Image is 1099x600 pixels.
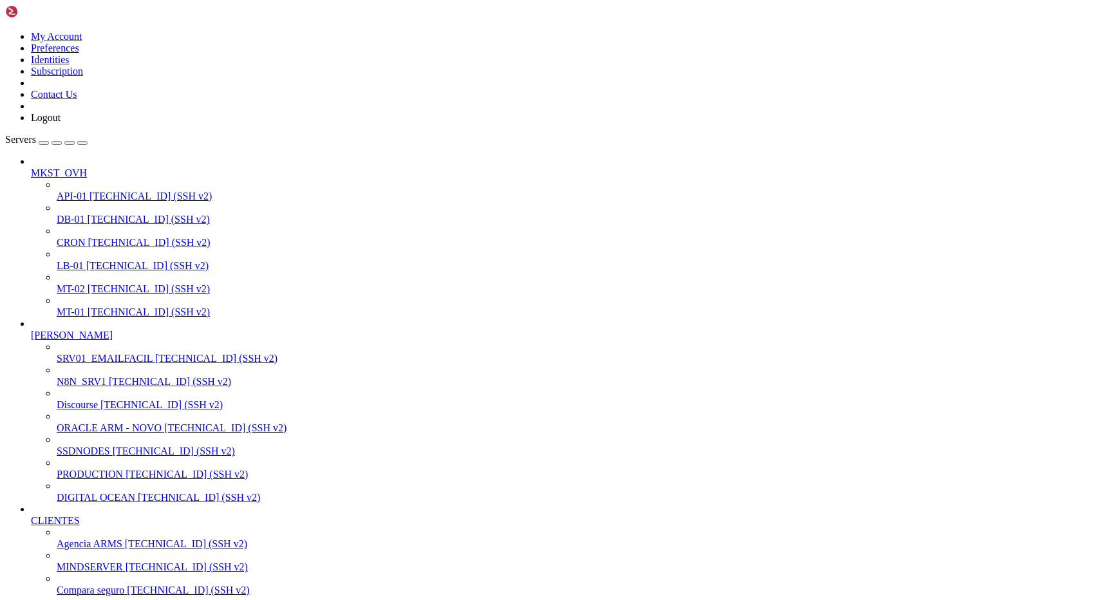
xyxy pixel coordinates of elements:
[109,376,231,387] span: [TECHNICAL_ID] (SSH v2)
[31,515,80,526] span: CLIENTES
[5,134,36,145] span: Servers
[57,445,1094,457] a: SSDNODES [TECHNICAL_ID] (SSH v2)
[31,330,113,341] span: [PERSON_NAME]
[31,515,1094,527] a: CLIENTES
[31,330,1094,341] a: [PERSON_NAME]
[31,42,79,53] a: Preferences
[57,550,1094,573] li: MINDSERVER [TECHNICAL_ID] (SSH v2)
[57,283,1094,295] a: MT-02 [TECHNICAL_ID] (SSH v2)
[57,306,85,317] span: MT-01
[57,399,1094,411] a: Discourse [TECHNICAL_ID] (SSH v2)
[89,191,212,202] span: [TECHNICAL_ID] (SSH v2)
[57,422,162,433] span: ORACLE ARM - NOVO
[88,306,210,317] span: [TECHNICAL_ID] (SSH v2)
[57,364,1094,388] li: N8N_SRV1 [TECHNICAL_ID] (SSH v2)
[57,353,1094,364] a: SRV01_EMAILFACIL [TECHNICAL_ID] (SSH v2)
[57,225,1094,248] li: CRON [TECHNICAL_ID] (SSH v2)
[126,469,248,480] span: [TECHNICAL_ID] (SSH v2)
[31,318,1094,503] li: [PERSON_NAME]
[57,411,1094,434] li: ORACLE ARM - NOVO [TECHNICAL_ID] (SSH v2)
[31,31,82,42] a: My Account
[100,399,223,410] span: [TECHNICAL_ID] (SSH v2)
[57,561,1094,573] a: MINDSERVER [TECHNICAL_ID] (SSH v2)
[57,272,1094,295] li: MT-02 [TECHNICAL_ID] (SSH v2)
[57,573,1094,596] li: Compara seguro [TECHNICAL_ID] (SSH v2)
[86,260,209,271] span: [TECHNICAL_ID] (SSH v2)
[57,388,1094,411] li: Discourse [TECHNICAL_ID] (SSH v2)
[57,492,135,503] span: DIGITAL OCEAN
[31,167,87,178] span: MKST_OVH
[57,214,1094,225] a: DB-01 [TECHNICAL_ID] (SSH v2)
[57,179,1094,202] li: API-01 [TECHNICAL_ID] (SSH v2)
[113,445,235,456] span: [TECHNICAL_ID] (SSH v2)
[57,399,98,410] span: Discourse
[57,480,1094,503] li: DIGITAL OCEAN [TECHNICAL_ID] (SSH v2)
[57,260,84,271] span: LB-01
[31,112,61,123] a: Logout
[126,561,248,572] span: [TECHNICAL_ID] (SSH v2)
[57,538,122,549] span: Agencia ARMS
[31,156,1094,318] li: MKST_OVH
[57,248,1094,272] li: LB-01 [TECHNICAL_ID] (SSH v2)
[88,237,210,248] span: [TECHNICAL_ID] (SSH v2)
[57,469,123,480] span: PRODUCTION
[5,134,88,145] a: Servers
[57,237,1094,248] a: CRON [TECHNICAL_ID] (SSH v2)
[88,283,210,294] span: [TECHNICAL_ID] (SSH v2)
[5,5,79,18] img: Shellngn
[57,445,110,456] span: SSDNODES
[57,422,1094,434] a: ORACLE ARM - NOVO [TECHNICAL_ID] (SSH v2)
[31,66,83,77] a: Subscription
[57,237,85,248] span: CRON
[31,167,1094,179] a: MKST_OVH
[164,422,286,433] span: [TECHNICAL_ID] (SSH v2)
[57,376,106,387] span: N8N_SRV1
[88,214,210,225] span: [TECHNICAL_ID] (SSH v2)
[57,538,1094,550] a: Agencia ARMS [TECHNICAL_ID] (SSH v2)
[57,376,1094,388] a: N8N_SRV1 [TECHNICAL_ID] (SSH v2)
[57,585,124,595] span: Compara seguro
[57,260,1094,272] a: LB-01 [TECHNICAL_ID] (SSH v2)
[31,89,77,100] a: Contact Us
[125,538,247,549] span: [TECHNICAL_ID] (SSH v2)
[138,492,260,503] span: [TECHNICAL_ID] (SSH v2)
[57,434,1094,457] li: SSDNODES [TECHNICAL_ID] (SSH v2)
[57,214,85,225] span: DB-01
[57,191,87,202] span: API-01
[57,341,1094,364] li: SRV01_EMAILFACIL [TECHNICAL_ID] (SSH v2)
[57,306,1094,318] a: MT-01 [TECHNICAL_ID] (SSH v2)
[57,202,1094,225] li: DB-01 [TECHNICAL_ID] (SSH v2)
[57,283,85,294] span: MT-02
[57,585,1094,596] a: Compara seguro [TECHNICAL_ID] (SSH v2)
[57,191,1094,202] a: API-01 [TECHNICAL_ID] (SSH v2)
[31,54,70,65] a: Identities
[155,353,277,364] span: [TECHNICAL_ID] (SSH v2)
[57,492,1094,503] a: DIGITAL OCEAN [TECHNICAL_ID] (SSH v2)
[57,295,1094,318] li: MT-01 [TECHNICAL_ID] (SSH v2)
[57,469,1094,480] a: PRODUCTION [TECHNICAL_ID] (SSH v2)
[57,527,1094,550] li: Agencia ARMS [TECHNICAL_ID] (SSH v2)
[127,585,249,595] span: [TECHNICAL_ID] (SSH v2)
[57,353,153,364] span: SRV01_EMAILFACIL
[57,561,123,572] span: MINDSERVER
[57,457,1094,480] li: PRODUCTION [TECHNICAL_ID] (SSH v2)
